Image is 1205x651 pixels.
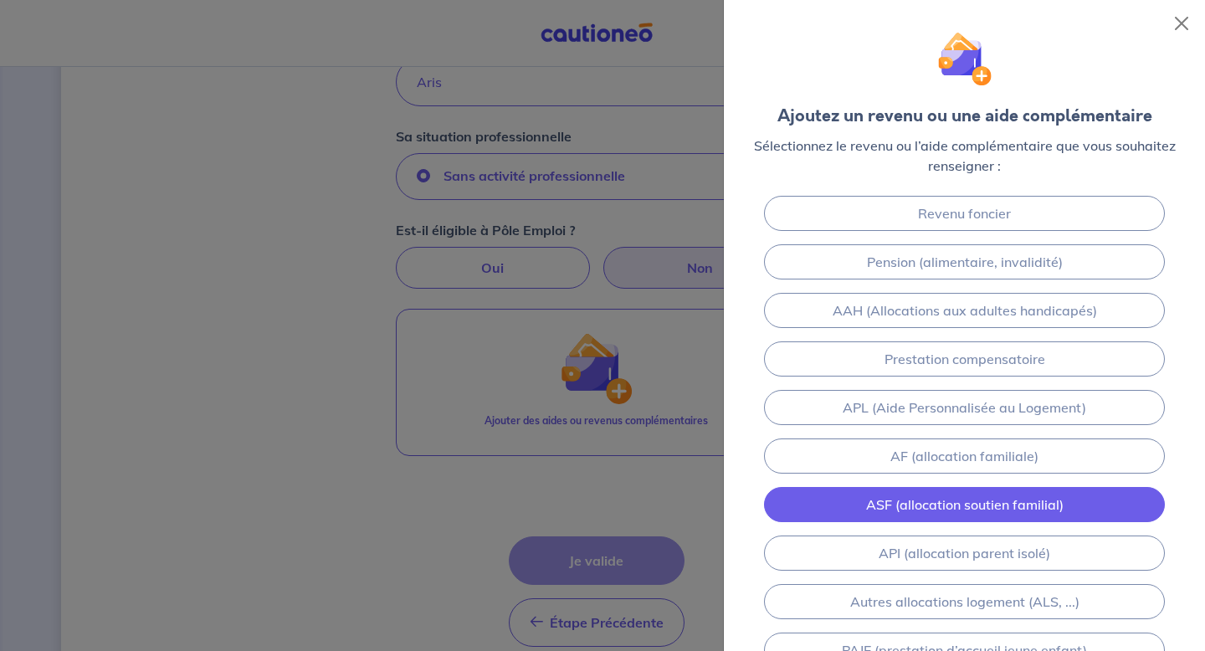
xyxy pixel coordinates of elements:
a: Autres allocations logement (ALS, ...) [764,584,1165,619]
div: Ajoutez un revenu ou une aide complémentaire [777,104,1152,129]
p: Sélectionnez le revenu ou l’aide complémentaire que vous souhaitez renseigner : [751,136,1178,176]
button: Close [1168,10,1195,37]
a: AF (allocation familiale) [764,438,1165,474]
a: APL (Aide Personnalisée au Logement) [764,390,1165,425]
img: illu_wallet.svg [937,32,992,86]
a: Prestation compensatoire [764,341,1165,377]
a: ASF (allocation soutien familial) [764,487,1165,522]
a: Revenu foncier [764,196,1165,231]
a: API (allocation parent isolé) [764,536,1165,571]
a: AAH (Allocations aux adultes handicapés) [764,293,1165,328]
a: Pension (alimentaire, invalidité) [764,244,1165,279]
